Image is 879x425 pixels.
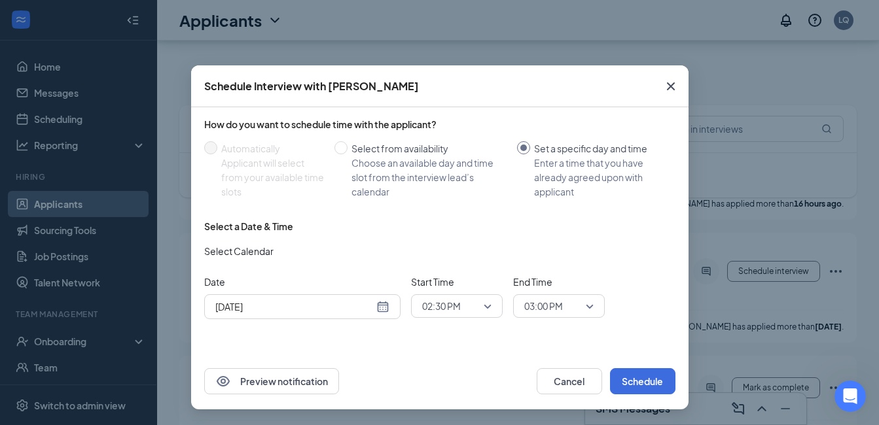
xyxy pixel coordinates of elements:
span: End Time [513,275,605,289]
div: Set a specific day and time [534,141,665,156]
div: Automatically [221,141,324,156]
svg: Eye [215,373,231,389]
button: Close [653,65,689,107]
div: Schedule Interview with [PERSON_NAME] [204,79,419,93]
span: Date [204,275,401,289]
svg: Cross [663,78,679,94]
button: Cancel [537,368,602,394]
button: EyePreview notification [204,368,339,394]
div: Choose an available day and time slot from the interview lead’s calendar [351,156,507,199]
div: Select a Date & Time [204,220,293,233]
input: Oct 15, 2025 [215,299,374,314]
div: Applicant will select from your available time slots [221,156,324,199]
span: 03:00 PM [524,296,563,316]
span: Select Calendar [204,244,274,258]
button: Schedule [610,368,675,394]
div: How do you want to schedule time with the applicant? [204,118,675,131]
iframe: Intercom live chat [834,381,866,412]
div: Enter a time that you have already agreed upon with applicant [534,156,665,199]
div: Select from availability [351,141,507,156]
span: 02:30 PM [422,296,461,316]
span: Start Time [411,275,503,289]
